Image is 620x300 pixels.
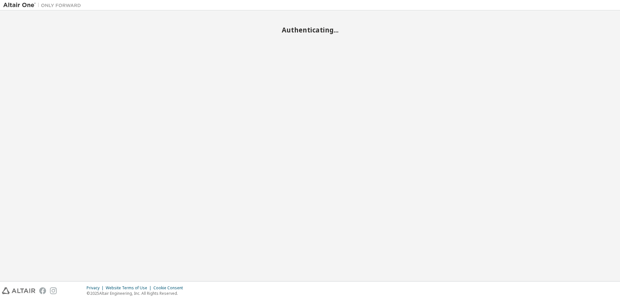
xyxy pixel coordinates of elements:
[2,287,35,294] img: altair_logo.svg
[153,285,187,291] div: Cookie Consent
[106,285,153,291] div: Website Terms of Use
[39,287,46,294] img: facebook.svg
[87,285,106,291] div: Privacy
[3,2,84,8] img: Altair One
[3,26,617,34] h2: Authenticating...
[50,287,57,294] img: instagram.svg
[87,291,187,296] p: © 2025 Altair Engineering, Inc. All Rights Reserved.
